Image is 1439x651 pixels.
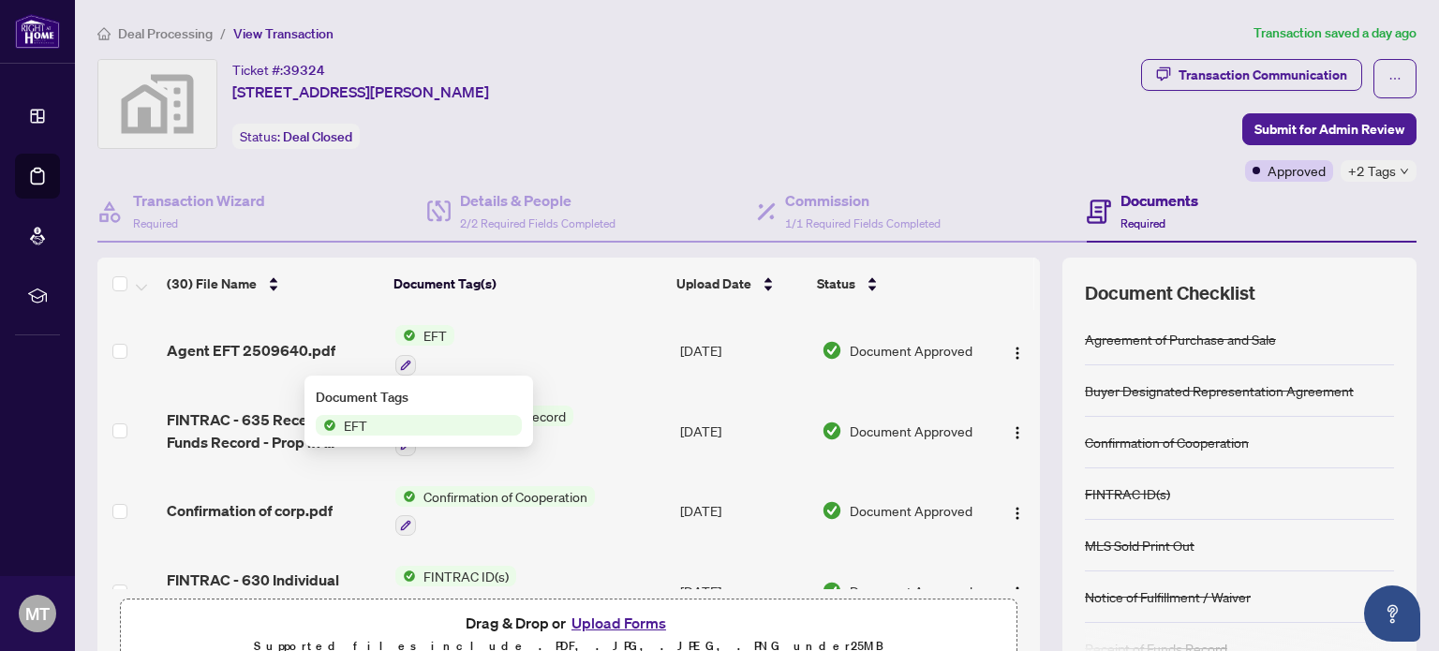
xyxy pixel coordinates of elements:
[809,258,985,310] th: Status
[232,59,325,81] div: Ticket #:
[673,391,814,471] td: [DATE]
[1085,535,1194,555] div: MLS Sold Print Out
[1085,432,1249,452] div: Confirmation of Cooperation
[283,128,352,145] span: Deal Closed
[1085,483,1170,504] div: FINTRAC ID(s)
[395,325,416,346] img: Status Icon
[1002,576,1032,606] button: Logo
[850,340,972,361] span: Document Approved
[1002,496,1032,525] button: Logo
[1085,280,1255,306] span: Document Checklist
[167,339,335,362] span: Agent EFT 2509640.pdf
[822,421,842,441] img: Document Status
[233,25,334,42] span: View Transaction
[676,274,751,294] span: Upload Date
[118,25,213,42] span: Deal Processing
[1364,585,1420,642] button: Open asap
[673,471,814,552] td: [DATE]
[133,216,178,230] span: Required
[232,81,489,103] span: [STREET_ADDRESS][PERSON_NAME]
[416,486,595,507] span: Confirmation of Cooperation
[1348,160,1396,182] span: +2 Tags
[1120,189,1198,212] h4: Documents
[850,500,972,521] span: Document Approved
[460,216,616,230] span: 2/2 Required Fields Completed
[1010,585,1025,600] img: Logo
[1388,72,1402,85] span: ellipsis
[822,500,842,521] img: Document Status
[1141,59,1362,91] button: Transaction Communication
[460,189,616,212] h4: Details & People
[1010,506,1025,521] img: Logo
[159,258,386,310] th: (30) File Name
[167,408,379,453] span: FINTRAC - 635 Receipt of Funds Record - PropTx-OREA_[DATE] 15_15_00.pdf
[133,189,265,212] h4: Transaction Wizard
[416,566,516,586] span: FINTRAC ID(s)
[1400,167,1409,176] span: down
[1085,586,1251,607] div: Notice of Fulfillment / Waiver
[416,325,454,346] span: EFT
[1010,346,1025,361] img: Logo
[1010,425,1025,440] img: Logo
[15,14,60,49] img: logo
[1120,216,1165,230] span: Required
[220,22,226,44] li: /
[1085,380,1354,401] div: Buyer Designated Representation Agreement
[167,274,257,294] span: (30) File Name
[232,124,360,149] div: Status:
[1242,113,1417,145] button: Submit for Admin Review
[1002,416,1032,446] button: Logo
[850,581,972,601] span: Document Approved
[1254,22,1417,44] article: Transaction saved a day ago
[850,421,972,441] span: Document Approved
[97,27,111,40] span: home
[785,189,941,212] h4: Commission
[566,611,672,635] button: Upload Forms
[395,325,454,376] button: Status IconEFT
[395,566,516,616] button: Status IconFINTRAC ID(s)
[822,340,842,361] img: Document Status
[1085,329,1276,349] div: Agreement of Purchase and Sale
[386,258,670,310] th: Document Tag(s)
[1254,114,1404,144] span: Submit for Admin Review
[316,415,336,436] img: Status Icon
[336,415,375,436] span: EFT
[395,566,416,586] img: Status Icon
[1002,335,1032,365] button: Logo
[98,60,216,148] img: svg%3e
[395,486,595,537] button: Status IconConfirmation of Cooperation
[669,258,809,310] th: Upload Date
[25,600,50,627] span: MT
[817,274,855,294] span: Status
[785,216,941,230] span: 1/1 Required Fields Completed
[167,569,379,614] span: FINTRAC - 630 Individual Identification Record B - PropTx-OREA_[DATE] 21_37_25.pdf
[167,499,333,522] span: Confirmation of corp.pdf
[822,581,842,601] img: Document Status
[1179,60,1347,90] div: Transaction Communication
[283,62,325,79] span: 39324
[673,551,814,631] td: [DATE]
[673,310,814,391] td: [DATE]
[316,387,522,407] div: Document Tags
[1268,160,1326,181] span: Approved
[466,611,672,635] span: Drag & Drop or
[395,486,416,507] img: Status Icon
